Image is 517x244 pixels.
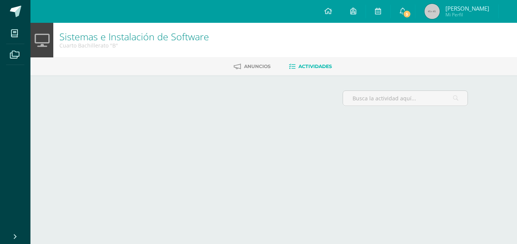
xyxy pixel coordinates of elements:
[59,31,209,42] h1: Sistemas e Instalación de Software
[445,11,489,18] span: Mi Perfil
[289,60,332,73] a: Actividades
[403,10,411,18] span: 5
[424,4,440,19] img: 45x45
[244,63,271,69] span: Anuncios
[234,60,271,73] a: Anuncios
[59,30,209,43] a: Sistemas e Instalación de Software
[445,5,489,12] span: [PERSON_NAME]
[298,63,332,69] span: Actividades
[59,42,209,49] div: Cuarto Bachillerato 'B'
[343,91,468,106] input: Busca la actividad aquí...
